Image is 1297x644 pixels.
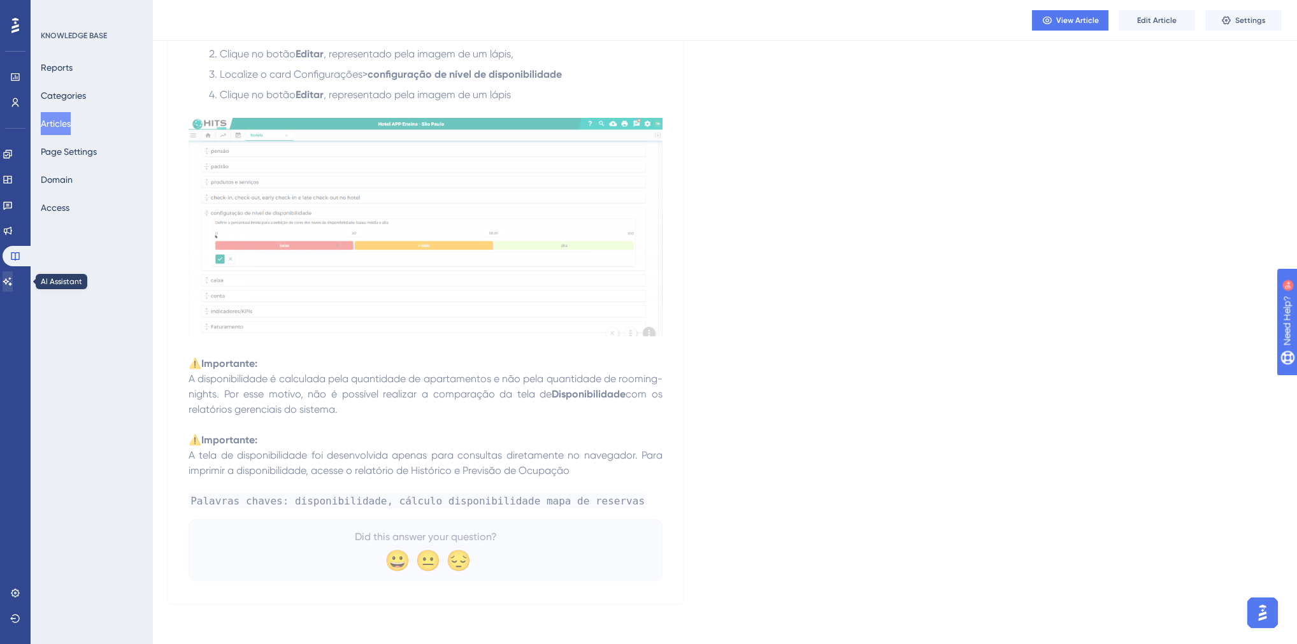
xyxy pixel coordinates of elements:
[189,373,663,400] span: A disponibilidade é calculada pela quantidade de apartamentos e não pela quantidade de rooming-ni...
[552,388,626,400] strong: Disponibilidade
[189,388,665,415] span: com os relatórios gerenciais do sistema.
[296,89,324,101] strong: Editar
[41,84,86,107] button: Categories
[41,56,73,79] button: Reports
[1032,10,1108,31] button: View Article
[1205,10,1282,31] button: Settings
[220,89,296,101] span: Clique no botão
[87,6,94,17] div: 9+
[1243,594,1282,632] iframe: UserGuiding AI Assistant Launcher
[189,494,647,508] span: Palavras chaves: disponibilidade, cálculo disponibilidade mapa de reservas
[41,31,107,41] div: KNOWLEDGE BASE
[41,196,69,219] button: Access
[355,529,497,545] span: Did this answer your question?
[324,89,511,101] span: , representado pela imagem de um lápis
[1056,15,1099,25] span: View Article
[1119,10,1195,31] button: Edit Article
[220,48,296,60] span: Clique no botão
[1137,15,1177,25] span: Edit Article
[1235,15,1266,25] span: Settings
[296,48,324,60] strong: Editar
[41,168,73,191] button: Domain
[189,357,257,369] strong: ⚠️Importante:
[220,68,368,80] span: Localize o card Configurações>
[41,140,97,163] button: Page Settings
[189,434,257,446] strong: ⚠️Importante:
[30,3,80,18] span: Need Help?
[41,112,71,135] button: Articles
[324,48,513,60] span: , representado pela imagem de um lápis,
[368,68,562,80] strong: configuração de nível de disponibilidade
[189,449,665,476] span: A tela de disponibilidade foi desenvolvida apenas para consultas diretamente no navegador. Para i...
